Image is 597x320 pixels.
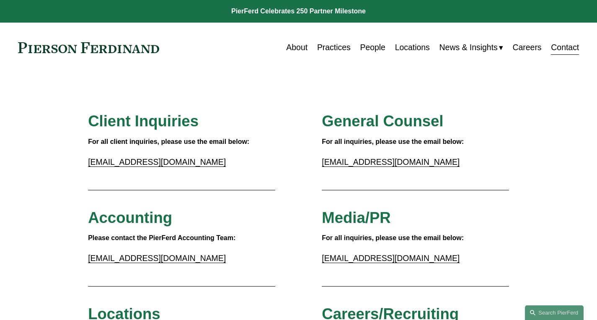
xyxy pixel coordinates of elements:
a: Practices [317,39,351,56]
strong: For all inquiries, please use the email below: [322,234,464,241]
a: [EMAIL_ADDRESS][DOMAIN_NAME] [88,157,226,166]
strong: For all inquiries, please use the email below: [322,138,464,145]
strong: Please contact the PierFerd Accounting Team: [88,234,235,241]
a: Contact [551,39,579,56]
strong: For all client inquiries, please use the email below: [88,138,249,145]
a: Locations [395,39,430,56]
span: Media/PR [322,209,390,226]
a: [EMAIL_ADDRESS][DOMAIN_NAME] [322,157,460,166]
span: General Counsel [322,113,443,130]
span: Accounting [88,209,172,226]
span: News & Insights [439,40,498,55]
a: folder dropdown [439,39,503,56]
a: Careers [513,39,542,56]
a: About [286,39,308,56]
a: Search this site [525,305,584,320]
a: [EMAIL_ADDRESS][DOMAIN_NAME] [88,253,226,263]
a: People [360,39,385,56]
span: Client Inquiries [88,113,199,130]
a: [EMAIL_ADDRESS][DOMAIN_NAME] [322,253,460,263]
